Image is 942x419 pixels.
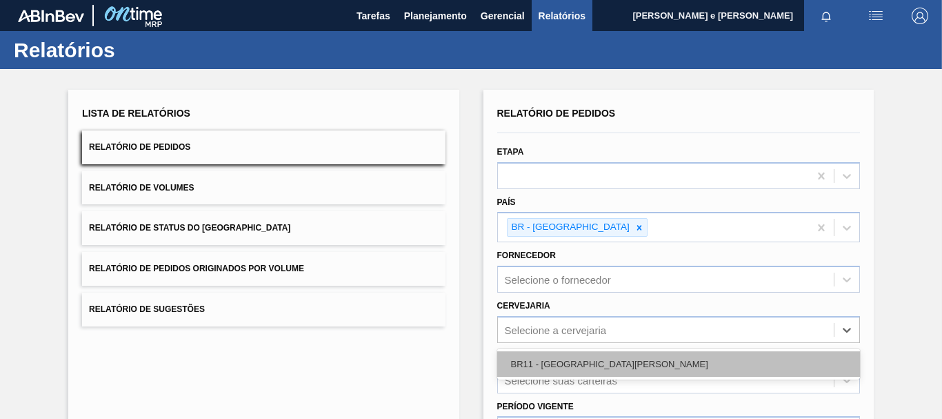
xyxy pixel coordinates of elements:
h1: Relatórios [14,42,259,58]
div: BR11 - [GEOGRAPHIC_DATA][PERSON_NAME] [497,351,860,377]
span: Relatórios [539,8,585,24]
button: Relatório de Status do [GEOGRAPHIC_DATA] [82,211,445,245]
label: Etapa [497,147,524,157]
span: Relatório de Volumes [89,183,194,193]
div: Selecione suas carteiras [505,374,617,386]
img: userActions [868,8,884,24]
span: Relatório de Pedidos Originados por Volume [89,264,304,273]
label: País [497,197,516,207]
span: Tarefas [357,8,390,24]
div: Selecione a cervejaria [505,324,607,335]
label: Cervejaria [497,301,550,311]
label: Fornecedor [497,251,556,260]
span: Lista de Relatórios [82,108,190,119]
span: Relatório de Pedidos [497,108,616,119]
div: Selecione o fornecedor [505,274,611,286]
button: Relatório de Volumes [82,171,445,205]
img: Logout [912,8,928,24]
button: Relatório de Sugestões [82,293,445,327]
div: BR - [GEOGRAPHIC_DATA] [508,219,632,236]
span: Gerencial [481,8,525,24]
span: Relatório de Pedidos [89,142,190,152]
button: Relatório de Pedidos [82,130,445,164]
span: Relatório de Sugestões [89,304,205,314]
span: Relatório de Status do [GEOGRAPHIC_DATA] [89,223,290,233]
img: TNhmsLtSVTkK8tSr43FrP2fwEKptu5GPRR3wAAAABJRU5ErkJggg== [18,10,84,22]
label: Período Vigente [497,402,574,411]
button: Notificações [804,6,848,26]
span: Planejamento [404,8,467,24]
button: Relatório de Pedidos Originados por Volume [82,252,445,286]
